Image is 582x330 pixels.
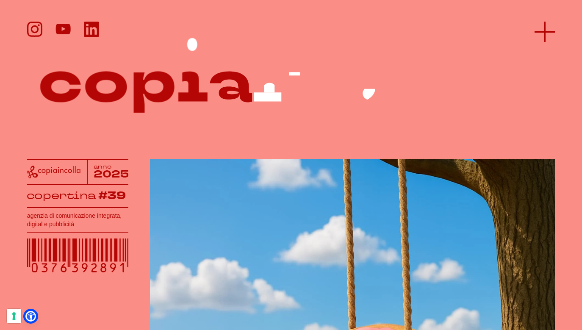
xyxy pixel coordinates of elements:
[7,309,21,323] button: Le tue preferenze relative al consenso per le tecnologie di tracciamento
[100,188,128,203] tspan: #39
[27,189,97,202] tspan: copertina
[27,211,128,228] h1: agenzia di comunicazione integrata, digital e pubblicità
[94,168,129,181] tspan: 2025
[94,163,111,170] tspan: anno
[25,311,36,322] a: Open Accessibility Menu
